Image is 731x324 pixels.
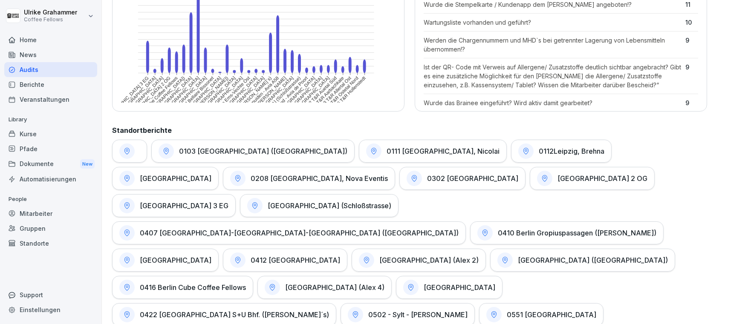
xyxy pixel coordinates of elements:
text: 0872 - [GEOGRAPHIC_DATA] [152,75,201,124]
h1: [GEOGRAPHIC_DATA] [140,174,211,183]
h1: 0551 [GEOGRAPHIC_DATA] [507,310,596,319]
text: 1821 T&R Ostetal Nord [322,75,360,113]
h1: 0407 [GEOGRAPHIC_DATA]-[GEOGRAPHIC_DATA]-[GEOGRAPHIC_DATA] ([GEOGRAPHIC_DATA]) [140,229,459,237]
text: 1766 Raststätte Ems-Vechte Ost [199,75,251,127]
a: 0208 [GEOGRAPHIC_DATA], Nova Eventis [223,167,395,190]
p: Ulrike Grahammer [24,9,77,16]
text: 1812 T&R Auetal Süd [303,75,338,111]
a: 0412 [GEOGRAPHIC_DATA] [223,249,347,272]
h1: [GEOGRAPHIC_DATA] ([GEOGRAPHIC_DATA]) [518,256,668,264]
p: Coffee Fellows [24,17,77,23]
h1: 0208 [GEOGRAPHIC_DATA], Nova Eventis [251,174,388,183]
a: 0410 Berlin Gropiuspassagen ([PERSON_NAME]) [470,221,664,244]
div: Support [4,287,97,302]
text: Arnemuiden - Avia A58 [243,75,280,112]
p: Wurde das Brainee eingeführt? Wird aktiv damit gearbeitet? [424,98,681,107]
div: New [80,159,95,169]
h1: [GEOGRAPHIC_DATA] (Schloßstrasse) [268,201,391,210]
a: DokumenteNew [4,156,97,172]
h1: [GEOGRAPHIC_DATA] (Alex 2) [379,256,479,264]
a: 0103 [GEOGRAPHIC_DATA] ([GEOGRAPHIC_DATA]) [151,140,355,163]
a: Mitarbeiter [4,206,97,221]
a: [GEOGRAPHIC_DATA] (Alex 2) [352,249,486,272]
a: [GEOGRAPHIC_DATA] (Alex 4) [257,276,392,299]
text: 0804 - [GEOGRAPHIC_DATA] [246,75,295,124]
text: 0412 [GEOGRAPHIC_DATA] [197,75,244,122]
a: Automatisierungen [4,172,97,186]
a: Einstellungen [4,302,97,317]
a: Standorte [4,236,97,251]
h1: [GEOGRAPHIC_DATA] [424,283,495,292]
h1: [GEOGRAPHIC_DATA] [140,256,211,264]
a: [GEOGRAPHIC_DATA] 2 OG [530,167,655,190]
a: [GEOGRAPHIC_DATA] [112,249,219,272]
a: 0112Leipzig, Brehna [511,140,612,163]
a: [GEOGRAPHIC_DATA] 3 EG [112,194,236,217]
a: Kurse [4,126,97,141]
h1: 0412 [GEOGRAPHIC_DATA] [251,256,340,264]
h1: 0111 [GEOGRAPHIC_DATA], Nicolai [387,147,500,155]
text: [GEOGRAPHIC_DATA] 3 EG [103,75,150,122]
text: [GEOGRAPHIC_DATA] [126,75,164,113]
p: 10 [685,18,698,27]
p: 9 [685,98,698,107]
h1: 0103 [GEOGRAPHIC_DATA] ([GEOGRAPHIC_DATA]) [179,147,347,155]
a: Home [4,32,97,47]
p: 9 [685,36,698,54]
a: [GEOGRAPHIC_DATA] (Schloßstrasse) [240,194,399,217]
text: 1852 T&R Aarbachkate [307,75,345,113]
a: Veranstaltungen [4,92,97,107]
p: Werden die Chargennummern und MHD`s bei getrennter Lagerung von Lebensmitteln übernommen!? [424,36,681,54]
a: Audits [4,62,97,77]
h1: 0502 - Sylt - [PERSON_NAME] [368,310,468,319]
h2: Standortberichte [112,125,707,135]
a: [GEOGRAPHIC_DATA] [396,276,503,299]
p: Wartungsliste vorhanden und geführt? [424,18,681,27]
a: [GEOGRAPHIC_DATA] [112,167,219,190]
text: Soest - [PERSON_NAME] [245,75,287,118]
h1: 0422 [GEOGRAPHIC_DATA] S+U Bhf. ([PERSON_NAME]´s) [140,310,329,319]
text: 1743 T&R Allertal Ost [317,75,352,111]
h1: 0112Leipzig, Brehna [539,147,604,155]
div: Dokumente [4,156,97,172]
a: Pfade [4,141,97,156]
h1: 0416 Berlin Cube Coffee Fellows [140,283,246,292]
a: 0302 [GEOGRAPHIC_DATA] [399,167,526,190]
a: News [4,47,97,62]
a: Berichte [4,77,97,92]
p: Ist der QR- Code mit Verweis auf Allergene/ Zusatzstoffe deutlich sichtbar angebracht? Gibt es ei... [424,63,681,89]
a: 0111 [GEOGRAPHIC_DATA], Nicolai [359,140,507,163]
text: 1746 T&R Hollenstedt [331,75,367,111]
a: 0416 Berlin Cube Coffee Fellows [112,276,253,299]
a: [GEOGRAPHIC_DATA] ([GEOGRAPHIC_DATA]) [490,249,675,272]
text: [GEOGRAPHIC_DATA] [170,75,208,113]
h1: [GEOGRAPHIC_DATA] 2 OG [558,174,647,183]
h1: [GEOGRAPHIC_DATA] 3 EG [140,201,228,210]
text: [GEOGRAPHIC_DATA] 2 OG [124,75,171,122]
p: 9 [685,63,698,89]
h1: [GEOGRAPHIC_DATA] (Alex 4) [285,283,384,292]
h1: 0302 [GEOGRAPHIC_DATA] [427,174,518,183]
a: Gruppen [4,221,97,236]
p: People [4,192,97,206]
h1: 0410 Berlin Gropiuspassagen ([PERSON_NAME]) [498,229,656,237]
a: 0407 [GEOGRAPHIC_DATA]-[GEOGRAPHIC_DATA]-[GEOGRAPHIC_DATA] ([GEOGRAPHIC_DATA]) [112,221,466,244]
text: 0416 Berlin Cube Coffee Fellows [127,75,179,127]
text: Rilland - Avia de Poort [273,75,309,112]
p: Library [4,113,97,126]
